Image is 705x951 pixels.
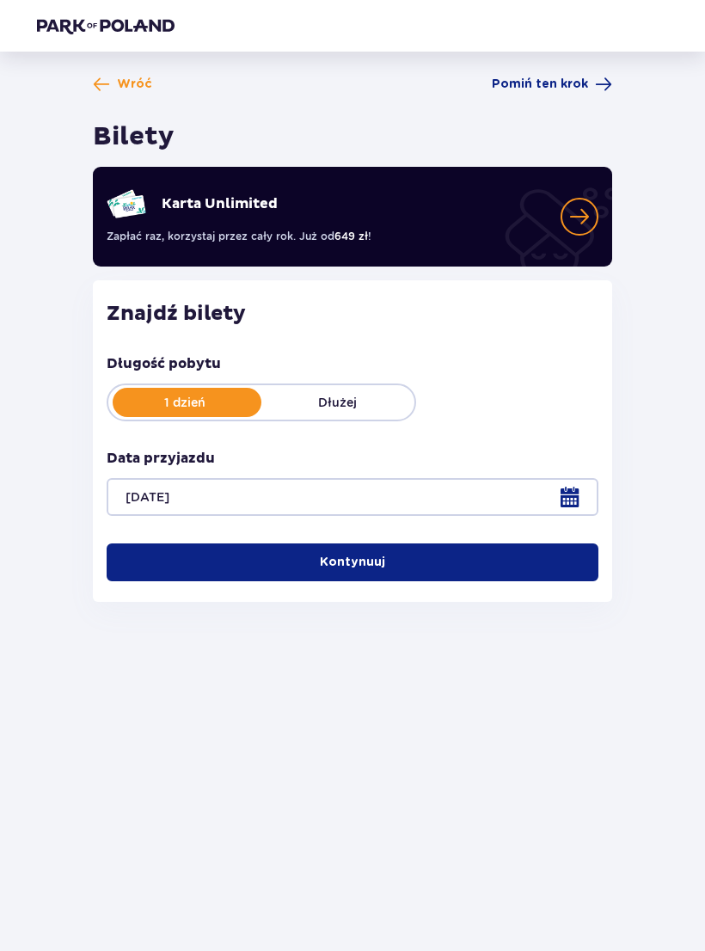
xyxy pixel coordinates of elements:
[320,554,385,571] p: Kontynuuj
[492,76,612,93] a: Pomiń ten krok
[37,17,175,34] img: Park of Poland logo
[117,76,152,93] span: Wróć
[107,543,598,581] button: Kontynuuj
[107,449,215,468] p: Data przyjazdu
[261,394,414,411] p: Dłużej
[93,120,175,153] h1: Bilety
[492,76,588,93] span: Pomiń ten krok
[107,354,221,373] p: Długość pobytu
[93,76,152,93] a: Wróć
[108,394,261,411] p: 1 dzień
[107,301,598,327] h2: Znajdź bilety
